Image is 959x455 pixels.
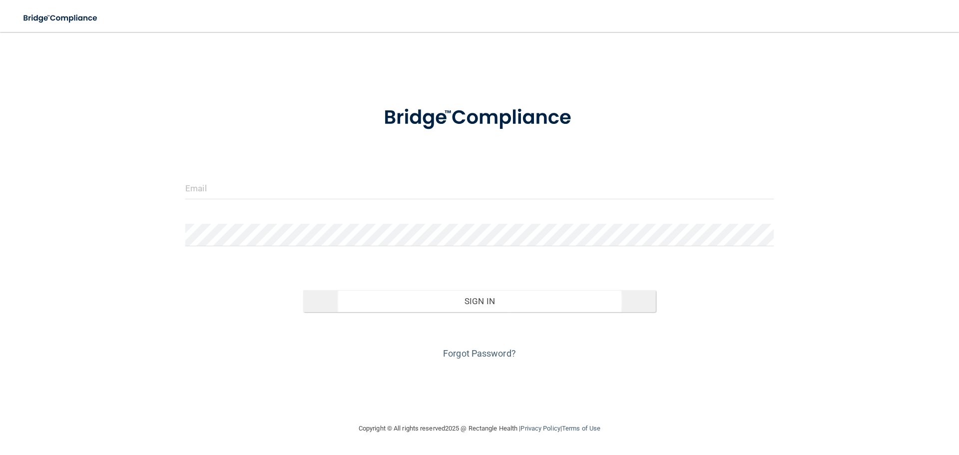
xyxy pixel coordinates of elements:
[562,425,600,432] a: Terms of Use
[520,425,560,432] a: Privacy Policy
[303,290,656,312] button: Sign In
[443,348,516,359] a: Forgot Password?
[15,8,107,28] img: bridge_compliance_login_screen.278c3ca4.svg
[185,177,774,199] input: Email
[363,92,596,144] img: bridge_compliance_login_screen.278c3ca4.svg
[297,413,662,445] div: Copyright © All rights reserved 2025 @ Rectangle Health | |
